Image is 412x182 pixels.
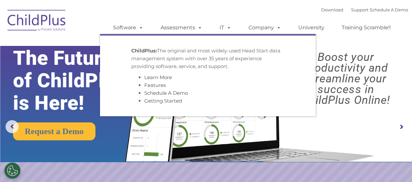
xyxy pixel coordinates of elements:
a: Learn More [144,74,172,80]
a: Features [144,82,166,88]
a: Assessments [154,21,209,34]
span: Phone number [91,70,118,75]
a: Getting Started [144,98,182,104]
a: Schedule A Demo [144,90,188,96]
rs-layer: Boost your productivity and streamline your success in ChildPlus Online! [285,52,407,105]
button: Cookies Settings [4,162,21,179]
a: Company [242,21,288,34]
a: IT [213,21,238,34]
span: Last name [91,43,110,48]
a: Training Scramble!! [335,21,397,34]
a: Support [351,7,368,12]
p: The original and most widely-used Head Start data management system with over 35 years of experie... [131,47,284,70]
img: ChildPlus by Procare Solutions [4,5,69,38]
font: | [321,7,408,12]
strong: ChildPlus: [131,48,157,54]
a: Software [107,21,150,34]
rs-layer: The Future of ChildPlus is Here! [13,47,145,114]
a: University [292,21,331,34]
a: Request a Demo [13,122,95,140]
a: Schedule A Demo [370,7,408,12]
a: Download [321,7,343,12]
